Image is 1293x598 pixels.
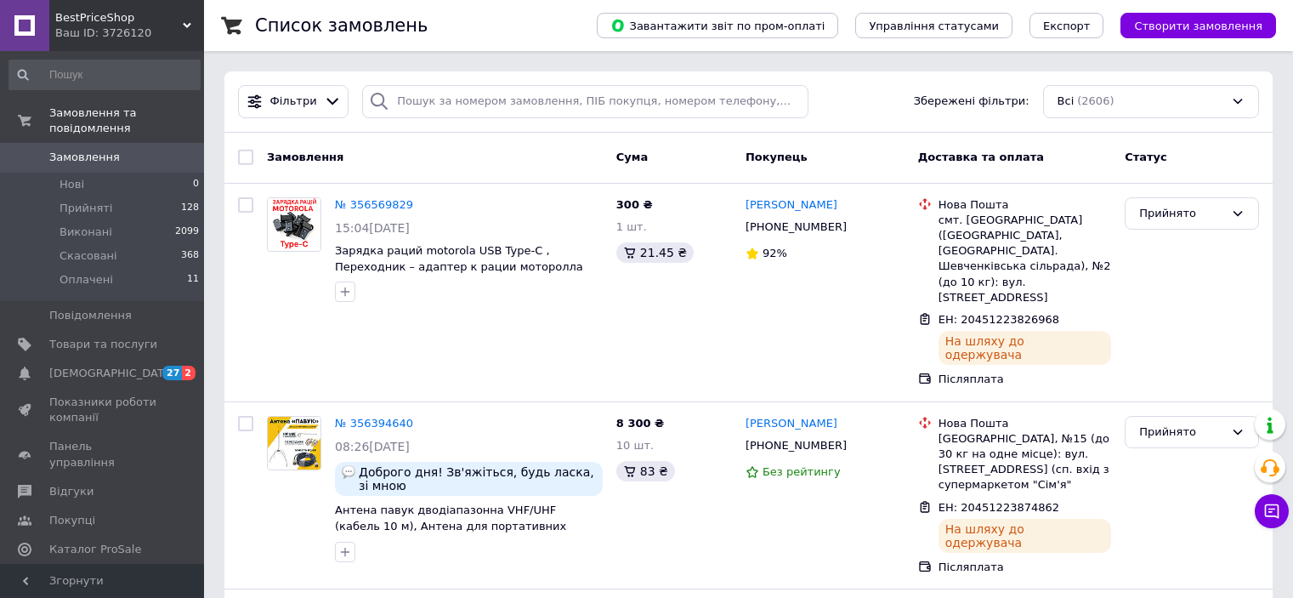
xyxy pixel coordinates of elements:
[342,465,355,479] img: :speech_balloon:
[270,94,317,110] span: Фільтри
[616,439,654,452] span: 10 шт.
[49,395,157,425] span: Показники роботи компанії
[187,272,199,288] span: 11
[616,242,694,263] div: 21.45 ₴
[49,439,157,470] span: Панель управління
[939,331,1111,365] div: На шляху до одержувача
[60,272,113,288] span: Оплачені
[255,15,428,36] h1: Список замовлень
[267,151,343,163] span: Замовлення
[1139,205,1224,223] div: Прийнято
[49,513,95,528] span: Покупці
[193,177,199,192] span: 0
[181,248,199,264] span: 368
[60,248,117,264] span: Скасовані
[939,519,1111,553] div: На шляху до одержувача
[616,151,648,163] span: Cума
[162,366,182,380] span: 27
[362,85,808,118] input: Пошук за номером замовлення, ПІБ покупця, номером телефону, Email, номером накладної
[1077,94,1114,107] span: (2606)
[49,366,175,381] span: [DEMOGRAPHIC_DATA]
[49,105,204,136] span: Замовлення та повідомлення
[1255,494,1289,528] button: Чат з покупцем
[1120,13,1276,38] button: Створити замовлення
[914,94,1029,110] span: Збережені фільтри:
[939,372,1111,387] div: Післяплата
[175,225,199,240] span: 2099
[616,461,675,481] div: 83 ₴
[597,13,838,38] button: Завантажити звіт по пром-оплаті
[267,197,321,252] a: Фото товару
[746,197,837,214] a: [PERSON_NAME]
[746,151,808,163] span: Покупець
[60,201,112,216] span: Прийняті
[49,542,141,557] span: Каталог ProSale
[335,417,413,430] a: № 356394640
[746,416,837,432] a: [PERSON_NAME]
[335,504,566,548] a: Антена павук дводіапазонна VHF/UHF (кабель 10 м), Антена для портативних радіостанцій Motorola ус...
[268,198,320,251] img: Фото товару
[267,416,321,470] a: Фото товару
[939,313,1059,326] span: ЕН: 20451223826968
[616,417,664,430] span: 8 300 ₴
[49,484,94,499] span: Відгуки
[335,198,413,211] a: № 356569829
[49,150,120,165] span: Замовлення
[763,465,841,478] span: Без рейтингу
[182,366,196,380] span: 2
[181,201,199,216] span: 128
[9,60,201,90] input: Пошук
[939,213,1111,305] div: смт. [GEOGRAPHIC_DATA] ([GEOGRAPHIC_DATA], [GEOGRAPHIC_DATA]. Шевченківська сільрада), №2 (до 10 ...
[1139,424,1224,441] div: Прийнято
[742,435,850,457] div: [PHONE_NUMBER]
[49,308,132,323] span: Повідомлення
[335,440,410,453] span: 08:26[DATE]
[55,10,183,26] span: BestPriceShop
[742,216,850,238] div: [PHONE_NUMBER]
[1058,94,1075,110] span: Всі
[616,220,647,233] span: 1 шт.
[55,26,204,41] div: Ваш ID: 3726120
[855,13,1012,38] button: Управління статусами
[1043,20,1091,32] span: Експорт
[939,560,1111,575] div: Післяплата
[335,221,410,235] span: 15:04[DATE]
[268,417,320,470] img: Фото товару
[616,198,653,211] span: 300 ₴
[335,244,583,288] a: Зарядка раций motorola USB Type-C , Переходник – адаптер к рации моторолла type-c
[359,465,596,493] span: Доброго дня! Зв'яжіться, будь ласка, зі мною
[1134,20,1262,32] span: Створити замовлення
[763,247,787,259] span: 92%
[610,18,825,33] span: Завантажити звіт по пром-оплаті
[60,177,84,192] span: Нові
[918,151,1044,163] span: Доставка та оплата
[60,225,112,240] span: Виконані
[939,416,1111,431] div: Нова Пошта
[939,431,1111,493] div: [GEOGRAPHIC_DATA], №15 (до 30 кг на одне місце): вул. [STREET_ADDRESS] (сп. вхід з супермаркетом ...
[939,501,1059,514] span: ЕН: 20451223874862
[939,197,1111,213] div: Нова Пошта
[49,337,157,352] span: Товари та послуги
[1103,19,1276,31] a: Створити замовлення
[1029,13,1104,38] button: Експорт
[869,20,999,32] span: Управління статусами
[1125,151,1167,163] span: Статус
